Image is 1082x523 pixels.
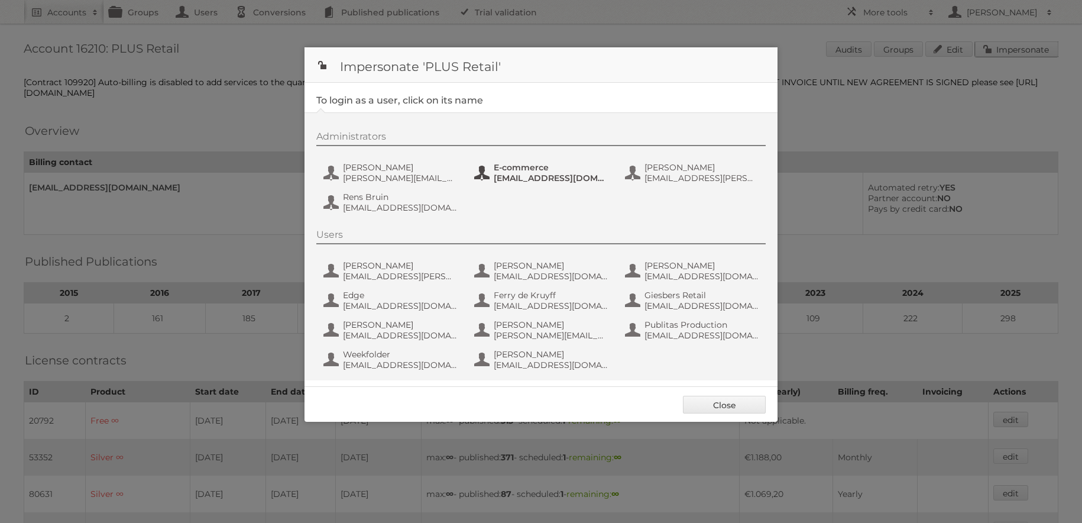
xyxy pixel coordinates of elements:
span: Ferry de Kruyff [494,290,608,301]
span: [EMAIL_ADDRESS][DOMAIN_NAME] [644,301,759,311]
span: [PERSON_NAME] [494,260,608,271]
button: [PERSON_NAME] [PERSON_NAME][EMAIL_ADDRESS][DOMAIN_NAME] [322,161,461,185]
h1: Impersonate 'PLUS Retail' [304,47,778,83]
button: [PERSON_NAME] [EMAIL_ADDRESS][DOMAIN_NAME] [473,259,612,283]
button: E-commerce [EMAIL_ADDRESS][DOMAIN_NAME] [473,161,612,185]
span: [EMAIL_ADDRESS][DOMAIN_NAME] [343,330,458,341]
button: [PERSON_NAME] [EMAIL_ADDRESS][DOMAIN_NAME] [322,318,461,342]
a: Close [683,396,766,414]
span: [EMAIL_ADDRESS][DOMAIN_NAME] [494,173,608,183]
span: Edge [343,290,458,301]
span: Rens Bruin [343,192,458,202]
span: [PERSON_NAME][EMAIL_ADDRESS][DOMAIN_NAME] [494,330,608,341]
span: [PERSON_NAME] [343,260,458,271]
button: Rens Bruin [EMAIL_ADDRESS][DOMAIN_NAME] [322,191,461,214]
button: [PERSON_NAME] [EMAIL_ADDRESS][DOMAIN_NAME] [624,259,763,283]
span: [PERSON_NAME] [494,349,608,360]
span: Weekfolder [343,349,458,360]
span: [EMAIL_ADDRESS][DOMAIN_NAME] [644,271,759,282]
span: [EMAIL_ADDRESS][DOMAIN_NAME] [644,330,759,341]
span: [PERSON_NAME] [644,260,759,271]
button: [PERSON_NAME] [EMAIL_ADDRESS][DOMAIN_NAME] [473,348,612,372]
button: [PERSON_NAME] [EMAIL_ADDRESS][PERSON_NAME][DOMAIN_NAME] [624,161,763,185]
span: [EMAIL_ADDRESS][PERSON_NAME][DOMAIN_NAME] [644,173,759,183]
button: Publitas Production [EMAIL_ADDRESS][DOMAIN_NAME] [624,318,763,342]
span: [PERSON_NAME][EMAIL_ADDRESS][DOMAIN_NAME] [343,173,458,183]
span: [PERSON_NAME] [343,319,458,330]
span: [EMAIL_ADDRESS][DOMAIN_NAME] [494,360,608,370]
span: [EMAIL_ADDRESS][DOMAIN_NAME] [494,301,608,311]
span: [PERSON_NAME] [343,162,458,173]
span: [EMAIL_ADDRESS][DOMAIN_NAME] [343,360,458,370]
button: Ferry de Kruyff [EMAIL_ADDRESS][DOMAIN_NAME] [473,289,612,312]
div: Users [316,229,766,244]
button: Giesbers Retail [EMAIL_ADDRESS][DOMAIN_NAME] [624,289,763,312]
span: [EMAIL_ADDRESS][DOMAIN_NAME] [343,301,458,311]
button: Weekfolder [EMAIL_ADDRESS][DOMAIN_NAME] [322,348,461,372]
legend: To login as a user, click on its name [316,95,483,106]
span: [PERSON_NAME] [644,162,759,173]
span: [EMAIL_ADDRESS][DOMAIN_NAME] [343,202,458,213]
span: Giesbers Retail [644,290,759,301]
span: Publitas Production [644,319,759,330]
span: [PERSON_NAME] [494,319,608,330]
span: [EMAIL_ADDRESS][DOMAIN_NAME] [494,271,608,282]
span: [EMAIL_ADDRESS][PERSON_NAME][DOMAIN_NAME] [343,271,458,282]
button: [PERSON_NAME] [EMAIL_ADDRESS][PERSON_NAME][DOMAIN_NAME] [322,259,461,283]
span: E-commerce [494,162,608,173]
button: Edge [EMAIL_ADDRESS][DOMAIN_NAME] [322,289,461,312]
div: Administrators [316,131,766,146]
button: [PERSON_NAME] [PERSON_NAME][EMAIL_ADDRESS][DOMAIN_NAME] [473,318,612,342]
